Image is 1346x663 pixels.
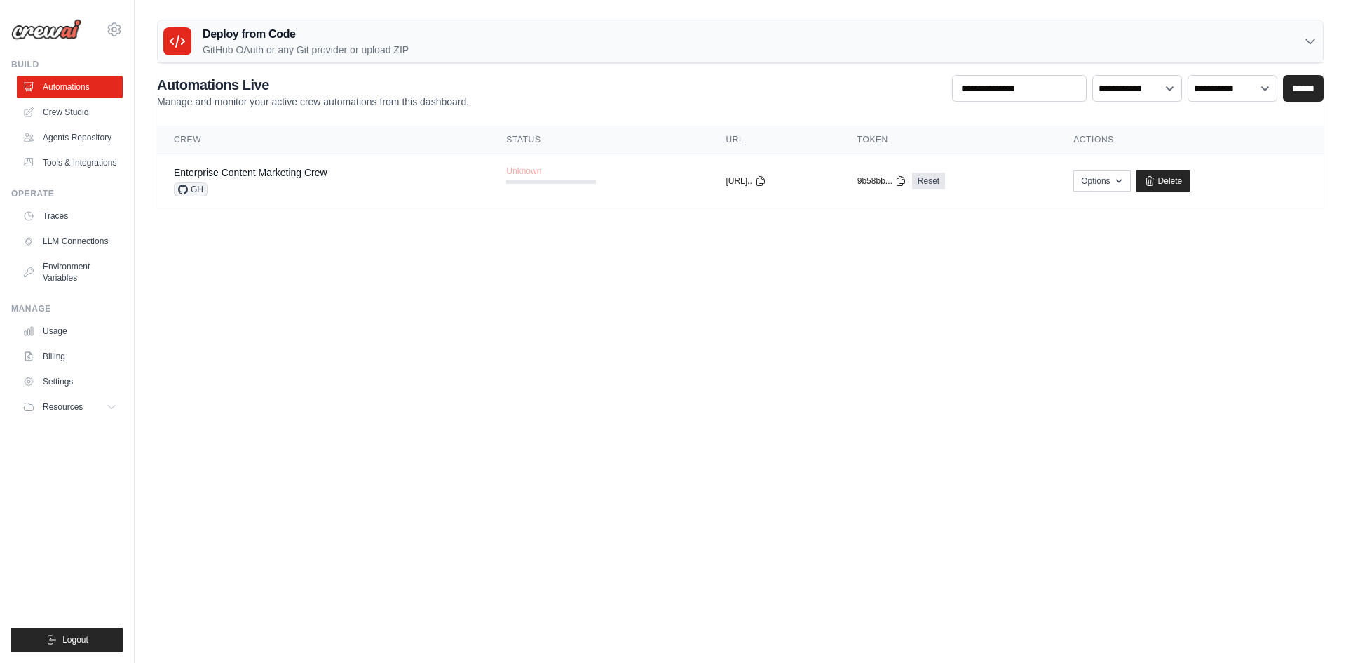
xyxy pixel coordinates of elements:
h2: Automations Live [157,75,469,95]
a: Traces [17,205,123,227]
th: Token [841,126,1056,154]
button: Resources [17,396,123,418]
span: Logout [62,634,88,645]
p: Manage and monitor your active crew automations from this dashboard. [157,95,469,109]
button: 9b58bb... [857,175,906,187]
button: Logout [11,628,123,652]
div: Manage [11,303,123,314]
a: Enterprise Content Marketing Crew [174,167,327,178]
a: Reset [912,173,945,189]
h3: Deploy from Code [203,26,409,43]
button: Options [1073,170,1130,192]
a: Crew Studio [17,101,123,123]
p: GitHub OAuth or any Git provider or upload ZIP [203,43,409,57]
a: Billing [17,345,123,368]
span: Unknown [506,166,541,177]
a: Delete [1136,170,1190,192]
a: Tools & Integrations [17,152,123,174]
th: Actions [1056,126,1324,154]
a: Usage [17,320,123,342]
th: URL [709,126,840,154]
div: Build [11,59,123,70]
span: Resources [43,401,83,413]
a: Agents Repository [17,126,123,149]
th: Crew [157,126,489,154]
img: Logo [11,19,81,40]
a: Automations [17,76,123,98]
a: Environment Variables [17,255,123,289]
th: Status [489,126,709,154]
iframe: Chat Widget [1276,596,1346,663]
div: Operate [11,188,123,199]
a: LLM Connections [17,230,123,253]
a: Settings [17,370,123,393]
span: GH [174,182,208,196]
